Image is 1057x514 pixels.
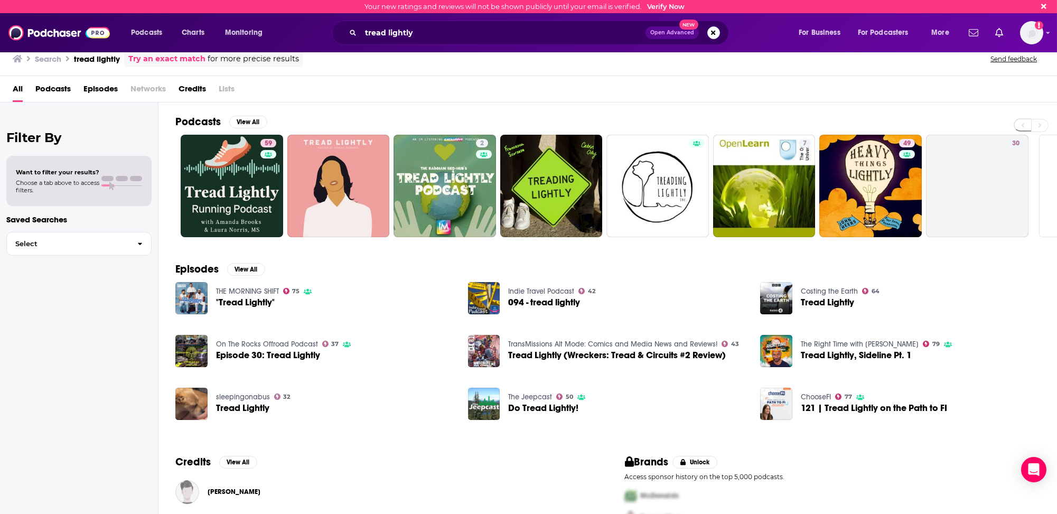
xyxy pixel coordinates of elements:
[1021,457,1046,482] div: Open Intercom Messenger
[216,392,270,401] a: sleepingonabus
[16,179,99,194] span: Choose a tab above to access filters.
[647,3,685,11] a: Verify Now
[179,80,206,102] a: Credits
[6,130,152,145] h2: Filter By
[216,340,318,349] a: On The Rocks Offroad Podcast
[6,232,152,256] button: Select
[588,289,595,294] span: 42
[208,53,299,65] span: for more precise results
[672,456,717,469] button: Unlock
[713,135,816,237] a: 7
[625,455,669,469] h2: Brands
[508,298,580,307] span: 094 - tread lightly
[216,298,275,307] a: "Tread Lightly"
[508,340,717,349] a: TransMissions Alt Mode: Comics and Media News and Reviews!
[364,3,685,11] div: Your new ratings and reviews will not be shown publicly until your email is verified.
[791,24,854,41] button: open menu
[216,351,320,360] a: Episode 30: Tread Lightly
[208,488,260,496] a: Bill Lindeke
[760,282,792,314] img: Tread Lightly
[731,342,739,347] span: 43
[508,392,552,401] a: The Jeepcast
[225,25,263,40] span: Monitoring
[851,24,924,41] button: open menu
[331,342,339,347] span: 37
[219,456,257,469] button: View All
[801,351,912,360] span: Tread Lightly, Sideline Pt. 1
[229,116,267,128] button: View All
[7,240,129,247] span: Select
[468,388,500,420] a: Do Tread Lightly!
[578,288,595,294] a: 42
[987,54,1040,63] button: Send feedback
[468,335,500,367] img: Tread Lightly (Wreckers: Tread & Circuits #2 Review)
[175,115,267,128] a: PodcastsView All
[566,395,573,399] span: 50
[1020,21,1043,44] button: Show profile menu
[679,20,698,30] span: New
[175,475,591,509] button: Bill LindekeBill Lindeke
[924,24,962,41] button: open menu
[835,394,852,400] a: 77
[926,135,1028,237] a: 30
[175,282,208,314] a: "Tread Lightly"
[923,341,940,347] a: 79
[646,26,699,39] button: Open AdvancedNew
[175,24,211,41] a: Charts
[476,139,488,147] a: 2
[903,138,911,149] span: 49
[8,23,110,43] img: Podchaser - Follow, Share and Rate Podcasts
[799,25,840,40] span: For Business
[508,351,726,360] a: Tread Lightly (Wreckers: Tread & Circuits #2 Review)
[799,139,811,147] a: 7
[361,24,646,41] input: Search podcasts, credits, & more...
[641,491,679,500] span: McDonalds
[283,288,300,294] a: 75
[216,287,279,296] a: THE MORNING SHIFT
[1020,21,1043,44] span: Logged in as BretAita
[862,288,880,294] a: 64
[83,80,118,102] a: Episodes
[283,395,290,399] span: 32
[131,25,162,40] span: Podcasts
[872,289,880,294] span: 64
[819,135,922,237] a: 49
[801,287,858,296] a: Costing the Earth
[342,21,739,45] div: Search podcasts, credits, & more...
[1035,21,1043,30] svg: Email not verified
[1013,138,1020,149] span: 30
[722,341,739,347] a: 43
[274,394,291,400] a: 32
[803,138,807,149] span: 7
[175,388,208,420] img: Tread Lightly
[6,214,152,225] p: Saved Searches
[219,80,235,102] span: Lists
[292,289,300,294] span: 75
[991,24,1007,42] a: Show notifications dropdown
[175,335,208,367] a: Episode 30: Tread Lightly
[175,263,265,276] a: EpisodesView All
[227,263,265,276] button: View All
[845,395,852,399] span: 77
[175,115,221,128] h2: Podcasts
[760,335,792,367] img: Tread Lightly, Sideline Pt. 1
[394,135,496,237] a: 2
[130,80,166,102] span: Networks
[965,24,983,42] a: Show notifications dropdown
[74,54,120,64] h3: tread lightly
[931,25,949,40] span: More
[932,342,940,347] span: 79
[801,404,947,413] span: 121 | Tread Lightly on the Path to FI
[508,404,578,413] a: Do Tread Lightly!
[128,53,205,65] a: Try an exact match
[35,80,71,102] a: Podcasts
